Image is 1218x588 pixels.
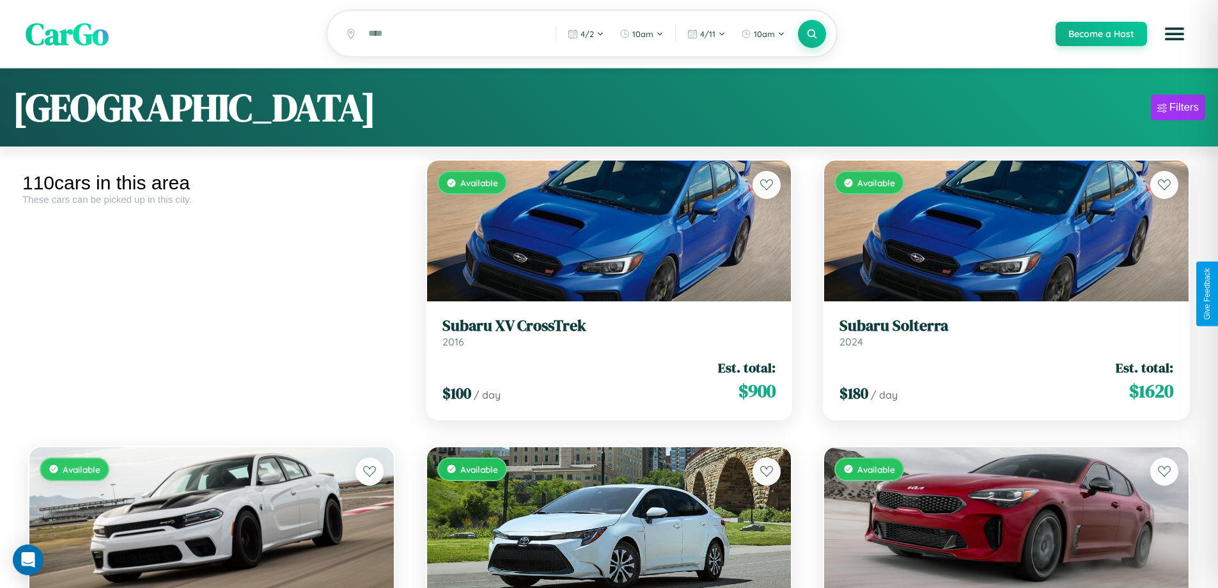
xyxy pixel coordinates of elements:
[700,29,715,39] span: 4 / 11
[839,317,1173,335] h3: Subaru Solterra
[63,464,100,475] span: Available
[13,544,43,575] div: Open Intercom Messenger
[613,24,670,44] button: 10am
[1116,358,1173,377] span: Est. total:
[22,194,401,205] div: These cars can be picked up in this city.
[839,335,863,348] span: 2024
[22,172,401,194] div: 110 cars in this area
[1151,95,1205,120] button: Filters
[26,13,109,55] span: CarGo
[13,81,376,134] h1: [GEOGRAPHIC_DATA]
[460,177,498,188] span: Available
[735,24,792,44] button: 10am
[581,29,594,39] span: 4 / 2
[738,378,776,404] span: $ 900
[1203,268,1212,320] div: Give Feedback
[718,358,776,377] span: Est. total:
[839,383,868,404] span: $ 180
[839,317,1173,348] a: Subaru Solterra2024
[1056,22,1147,46] button: Become a Host
[1129,378,1173,404] span: $ 1620
[442,317,776,335] h3: Subaru XV CrossTrek
[561,24,611,44] button: 4/2
[474,388,501,401] span: / day
[857,464,895,475] span: Available
[754,29,775,39] span: 10am
[442,317,776,348] a: Subaru XV CrossTrek2016
[442,383,471,404] span: $ 100
[632,29,653,39] span: 10am
[871,388,898,401] span: / day
[1157,16,1192,52] button: Open menu
[442,335,464,348] span: 2016
[857,177,895,188] span: Available
[460,464,498,475] span: Available
[1169,101,1199,114] div: Filters
[681,24,732,44] button: 4/11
